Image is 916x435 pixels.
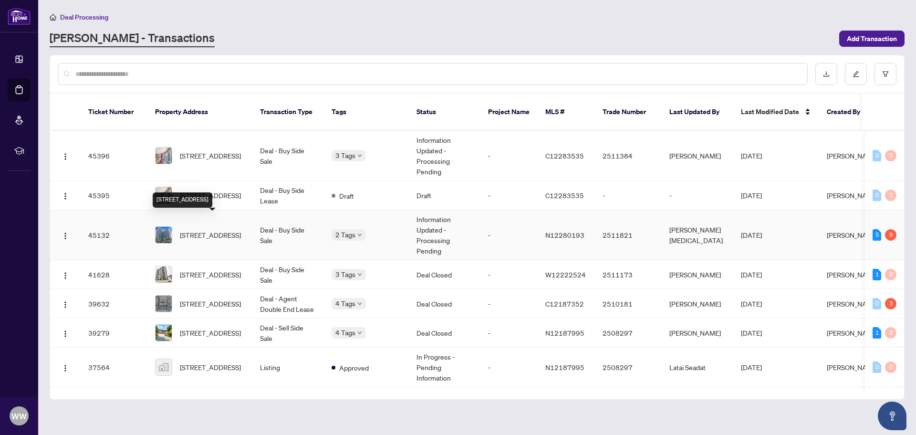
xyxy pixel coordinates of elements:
[595,260,662,289] td: 2511173
[873,298,881,309] div: 0
[885,269,896,280] div: 0
[335,229,355,240] span: 2 Tags
[662,289,733,318] td: [PERSON_NAME]
[180,190,241,201] span: [STREET_ADDRESS]
[50,30,215,47] a: [PERSON_NAME] - Transactions
[827,231,878,239] span: [PERSON_NAME]
[357,272,362,277] span: down
[878,402,906,430] button: Open asap
[741,151,762,160] span: [DATE]
[741,363,762,371] span: [DATE]
[662,131,733,181] td: [PERSON_NAME]
[58,148,73,163] button: Logo
[252,289,324,318] td: Deal - Agent Double End Lease
[58,188,73,203] button: Logo
[58,360,73,375] button: Logo
[60,13,108,21] span: Deal Processing
[545,270,586,279] span: W12222524
[81,210,147,260] td: 45132
[885,298,896,309] div: 3
[845,63,867,85] button: edit
[357,330,362,335] span: down
[741,329,762,337] span: [DATE]
[873,150,881,161] div: 0
[62,232,69,240] img: Logo
[147,94,252,131] th: Property Address
[81,260,147,289] td: 41628
[827,191,878,200] span: [PERSON_NAME]
[409,289,480,318] td: Deal Closed
[180,230,241,240] span: [STREET_ADDRESS]
[741,299,762,308] span: [DATE]
[839,31,905,47] button: Add Transaction
[827,329,878,337] span: [PERSON_NAME]
[545,329,584,337] span: N12187995
[357,153,362,158] span: down
[480,289,538,318] td: -
[873,229,881,241] div: 5
[357,233,362,237] span: down
[81,318,147,348] td: 39279
[252,348,324,387] td: Listing
[153,192,212,208] div: [STREET_ADDRESS]
[882,71,889,77] span: filter
[409,348,480,387] td: In Progress - Pending Information
[335,269,355,280] span: 3 Tags
[741,231,762,239] span: [DATE]
[180,328,241,338] span: [STREET_ADDRESS]
[545,231,584,239] span: N12280193
[827,151,878,160] span: [PERSON_NAME]
[156,227,172,243] img: thumbnail-img
[409,181,480,210] td: Draft
[733,94,819,131] th: Last Modified Date
[62,153,69,160] img: Logo
[480,260,538,289] td: -
[62,301,69,308] img: Logo
[545,151,584,160] span: C12283535
[662,348,733,387] td: Latai Seadat
[339,362,369,373] span: Approved
[409,131,480,181] td: Information Updated - Processing Pending
[180,362,241,372] span: [STREET_ADDRESS]
[595,94,662,131] th: Trade Number
[827,299,878,308] span: [PERSON_NAME]
[252,181,324,210] td: Deal - Buy Side Lease
[156,148,172,164] img: thumbnail-img
[81,94,147,131] th: Ticket Number
[409,210,480,260] td: Information Updated - Processing Pending
[874,63,896,85] button: filter
[885,190,896,201] div: 0
[62,192,69,200] img: Logo
[58,267,73,282] button: Logo
[58,325,73,340] button: Logo
[8,7,31,25] img: logo
[873,269,881,280] div: 1
[662,94,733,131] th: Last Updated By
[823,71,830,77] span: download
[595,318,662,348] td: 2508297
[885,327,896,339] div: 0
[81,289,147,318] td: 39632
[156,296,172,312] img: thumbnail-img
[595,181,662,210] td: -
[58,296,73,311] button: Logo
[180,269,241,280] span: [STREET_ADDRESS]
[827,270,878,279] span: [PERSON_NAME]
[595,289,662,318] td: 2510181
[409,260,480,289] td: Deal Closed
[50,14,56,21] span: home
[480,131,538,181] td: -
[741,106,799,117] span: Last Modified Date
[741,270,762,279] span: [DATE]
[252,210,324,260] td: Deal - Buy Side Sale
[819,94,876,131] th: Created By
[180,298,241,309] span: [STREET_ADDRESS]
[252,94,324,131] th: Transaction Type
[252,318,324,348] td: Deal - Sell Side Sale
[156,359,172,375] img: thumbnail-img
[662,181,733,210] td: -
[81,131,147,181] td: 45396
[58,227,73,243] button: Logo
[339,191,354,201] span: Draft
[545,299,584,308] span: C12187352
